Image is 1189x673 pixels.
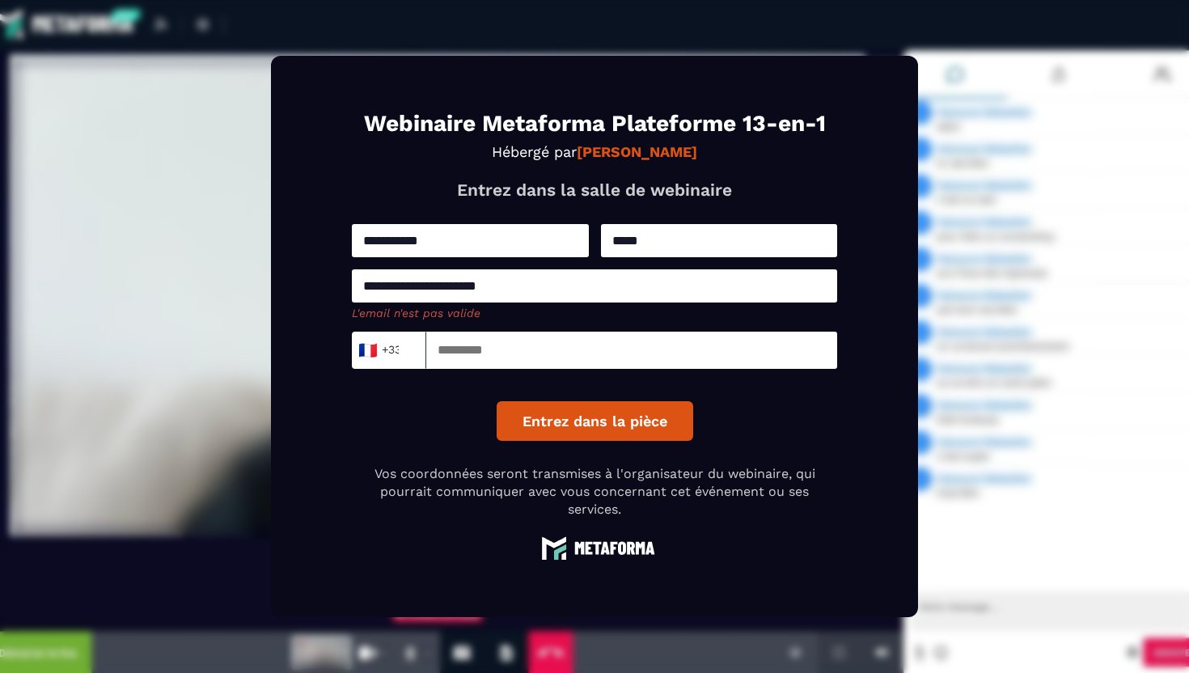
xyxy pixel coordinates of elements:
[577,143,697,160] strong: [PERSON_NAME]
[352,180,837,200] p: Entrez dans la salle de webinaire
[352,332,426,369] div: Search for option
[534,535,655,561] img: logo
[352,112,837,135] h1: Webinaire Metaforma Plateforme 13-en-1
[362,339,396,362] span: +33
[352,465,837,519] p: Vos coordonnées seront transmises à l'organisateur du webinaire, qui pourrait communiquer avec vo...
[352,143,837,160] p: Hébergé par
[358,339,378,362] span: 🇫🇷
[400,338,412,362] input: Search for option
[497,401,693,441] button: Entrez dans la pièce
[352,307,480,320] span: L'email n'est pas valide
